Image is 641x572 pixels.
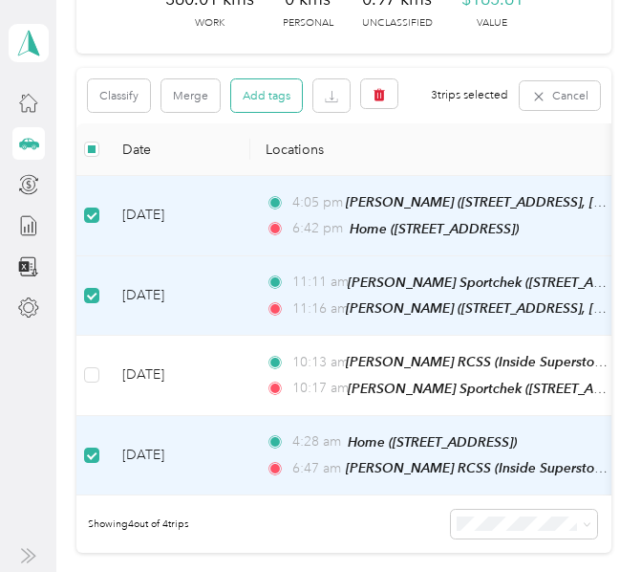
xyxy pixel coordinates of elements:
[107,123,250,176] th: Date
[477,16,507,31] p: Value
[107,176,250,256] td: [DATE]
[107,336,250,416] td: [DATE]
[348,434,517,450] span: Home ([STREET_ADDRESS])
[231,79,302,112] button: Add tags
[292,298,339,319] span: 11:16 am
[283,16,333,31] p: Personal
[292,431,341,452] span: 4:28 am
[292,272,341,293] span: 11:11 am
[76,517,189,532] span: Showing 4 out of 4 trips
[292,352,339,373] span: 10:13 am
[520,81,600,110] button: Cancel
[292,458,339,479] span: 6:47 am
[362,16,433,31] p: Unclassified
[107,256,250,337] td: [DATE]
[292,218,343,239] span: 6:42 pm
[292,192,339,213] span: 4:05 pm
[107,416,250,496] td: [DATE]
[534,465,641,572] iframe: Everlance-gr Chat Button Frame
[292,378,341,399] span: 10:17 am
[161,79,220,112] button: Merge
[195,16,224,31] p: Work
[88,79,150,112] button: Classify
[431,87,508,104] span: 3 trips selected
[350,221,519,236] span: Home ([STREET_ADDRESS])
